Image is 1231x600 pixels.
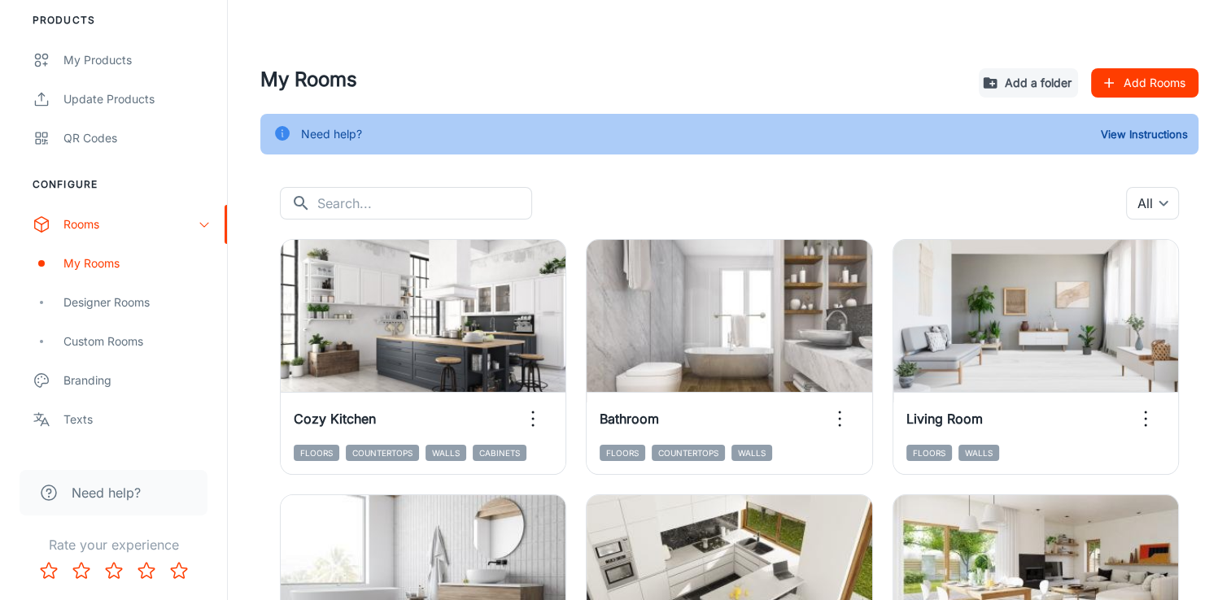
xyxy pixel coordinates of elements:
[294,409,376,428] h6: Cozy Kitchen
[13,535,214,554] p: Rate your experience
[473,445,526,461] span: Cabinets
[63,254,211,272] div: My Rooms
[63,51,211,69] div: My Products
[65,554,98,587] button: Rate 2 star
[652,445,725,461] span: Countertops
[63,372,211,389] div: Branding
[63,411,211,428] div: Texts
[1091,68,1198,98] button: Add Rooms
[301,119,362,150] div: Need help?
[63,215,198,233] div: Rooms
[63,293,211,311] div: Designer Rooms
[294,445,339,461] span: Floors
[731,445,772,461] span: Walls
[163,554,195,587] button: Rate 5 star
[958,445,999,461] span: Walls
[63,90,211,108] div: Update Products
[906,445,952,461] span: Floors
[906,409,983,428] h6: Living Room
[979,68,1078,98] button: Add a folder
[98,554,130,587] button: Rate 3 star
[1126,187,1179,220] div: All
[426,445,466,461] span: Walls
[33,554,65,587] button: Rate 1 star
[72,483,141,502] span: Need help?
[63,129,211,147] div: QR Codes
[1097,122,1192,146] button: View Instructions
[63,333,211,350] div: Custom Rooms
[346,445,419,461] span: Countertops
[600,409,659,428] h6: Bathroom
[130,554,163,587] button: Rate 4 star
[260,65,966,94] h4: My Rooms
[600,445,645,461] span: Floors
[317,187,532,220] input: Search...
